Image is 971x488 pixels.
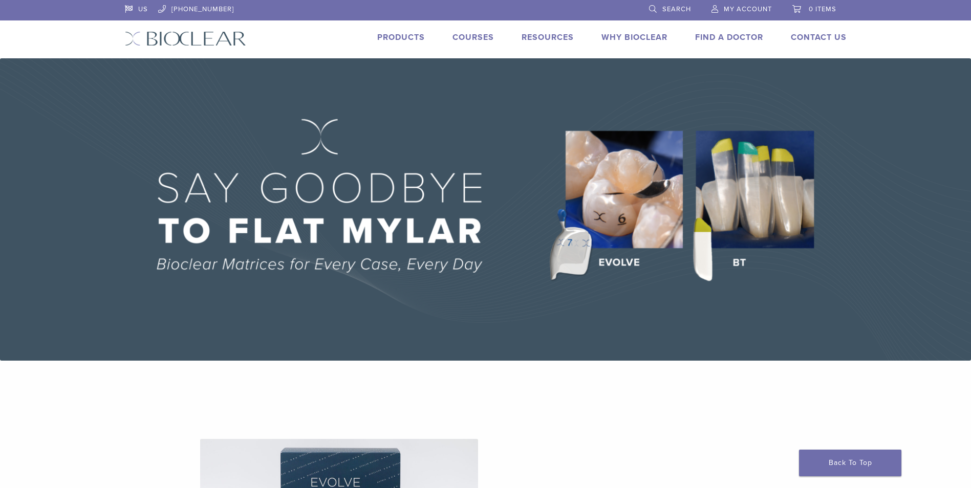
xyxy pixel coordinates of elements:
[799,450,901,476] a: Back To Top
[452,32,494,42] a: Courses
[662,5,691,13] span: Search
[695,32,763,42] a: Find A Doctor
[791,32,847,42] a: Contact Us
[125,31,246,46] img: Bioclear
[809,5,836,13] span: 0 items
[724,5,772,13] span: My Account
[522,32,574,42] a: Resources
[601,32,667,42] a: Why Bioclear
[377,32,425,42] a: Products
